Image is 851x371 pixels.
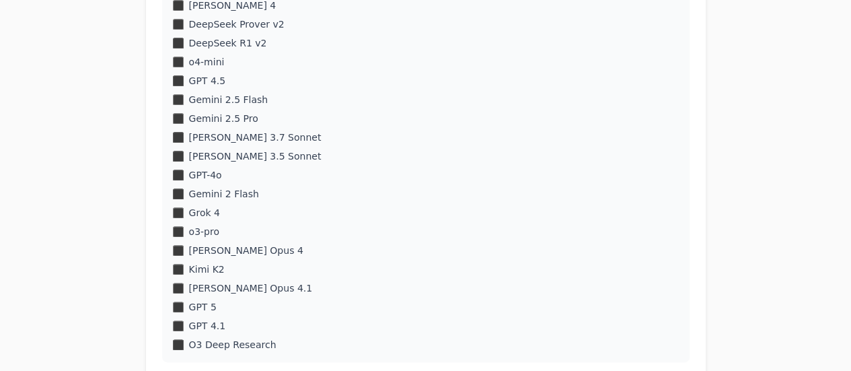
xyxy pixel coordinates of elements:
[189,55,225,69] label: o4-mini
[189,319,226,333] label: GPT 4.1
[189,36,267,50] label: DeepSeek R1 v2
[189,112,258,125] label: Gemini 2.5 Pro
[189,18,285,31] label: DeepSeek Prover v2
[189,74,226,88] label: GPT 4.5
[189,300,217,314] label: GPT 5
[189,149,322,163] label: [PERSON_NAME] 3.5 Sonnet
[189,187,259,201] label: Gemini 2 Flash
[189,93,268,106] label: Gemini 2.5 Flash
[189,338,276,351] label: O3 Deep Research
[189,244,303,257] label: [PERSON_NAME] Opus 4
[189,168,222,182] label: GPT-4o
[189,206,220,220] label: Grok 4
[189,131,322,144] label: [PERSON_NAME] 3.7 Sonnet
[189,263,225,276] label: Kimi K2
[189,225,219,238] label: o3-pro
[189,281,313,295] label: [PERSON_NAME] Opus 4.1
